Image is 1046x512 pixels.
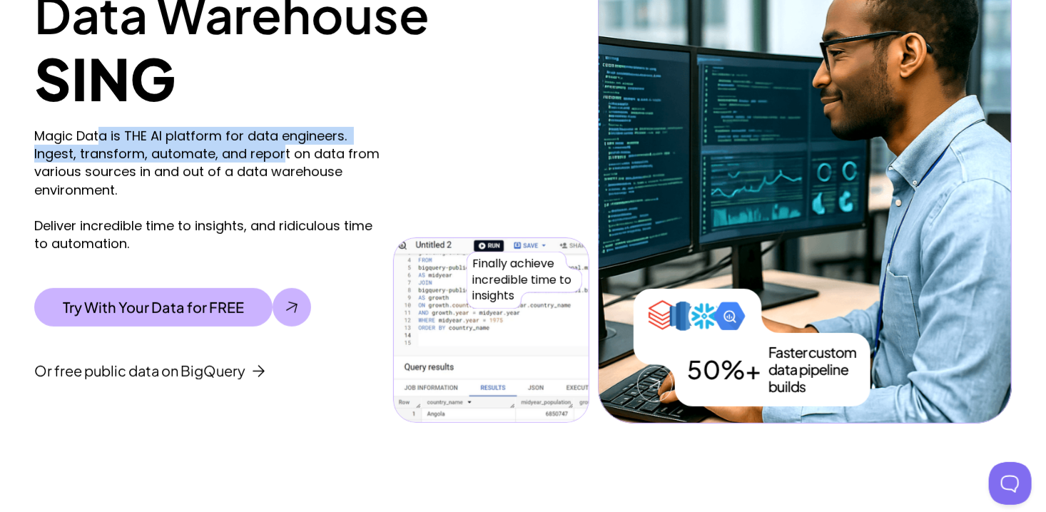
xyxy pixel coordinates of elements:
[34,362,265,379] a: Or free public data on BigQuery
[34,127,386,252] p: Magic Data is THE AI platform for data engineers. Ingest, transform, automate, and report on data...
[687,354,761,384] p: 50%+
[34,42,176,114] strong: SING
[34,362,245,379] p: Or free public data on BigQuery
[989,462,1032,505] iframe: Toggle Customer Support
[472,256,577,304] p: Finally achieve incredible time to insights
[63,299,244,316] p: Try With Your Data for FREE
[34,288,311,327] a: Try With Your Data for FREE
[768,344,874,395] p: Faster custom data pipeline builds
